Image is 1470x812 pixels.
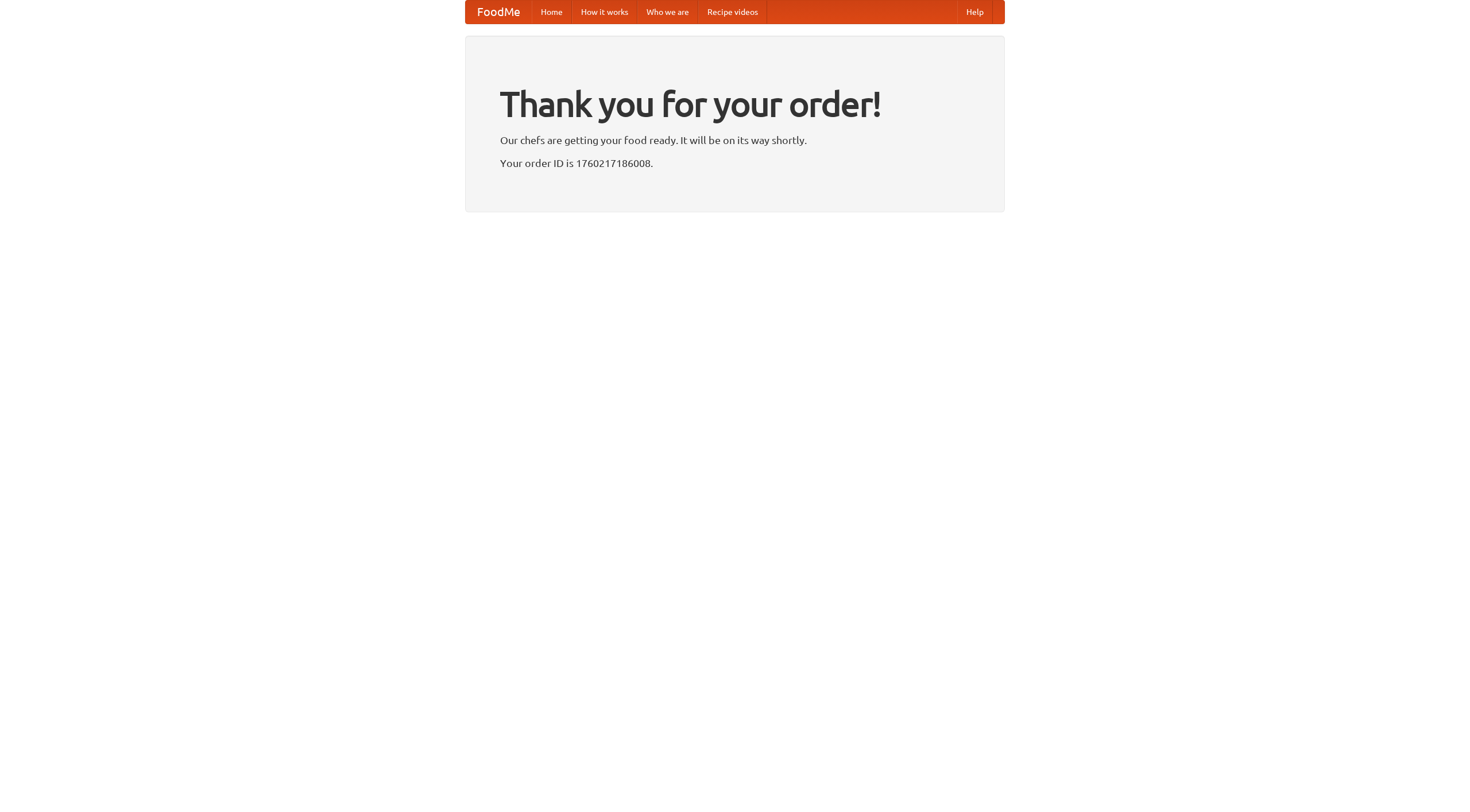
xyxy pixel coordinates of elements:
a: Recipe videos [698,1,767,24]
p: Your order ID is 1760217186008. [500,154,970,172]
a: Help [957,1,993,24]
a: How it works [572,1,637,24]
a: Who we are [637,1,698,24]
h1: Thank you for your order! [500,76,970,131]
p: Our chefs are getting your food ready. It will be on its way shortly. [500,131,970,149]
a: FoodMe [466,1,532,24]
a: Home [532,1,572,24]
